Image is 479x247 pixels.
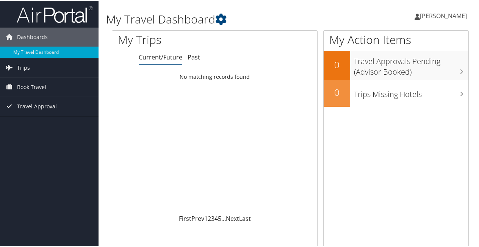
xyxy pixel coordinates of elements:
[188,52,200,61] a: Past
[324,58,350,70] h2: 0
[218,214,221,222] a: 5
[354,52,468,77] h3: Travel Approvals Pending (Advisor Booked)
[118,31,226,47] h1: My Trips
[324,31,468,47] h1: My Action Items
[239,214,251,222] a: Last
[354,84,468,99] h3: Trips Missing Hotels
[112,69,317,83] td: No matching records found
[17,58,30,77] span: Trips
[324,85,350,98] h2: 0
[415,4,474,27] a: [PERSON_NAME]
[214,214,218,222] a: 4
[420,11,467,19] span: [PERSON_NAME]
[17,5,92,23] img: airportal-logo.png
[17,77,46,96] span: Book Travel
[179,214,191,222] a: First
[139,52,182,61] a: Current/Future
[324,80,468,106] a: 0Trips Missing Hotels
[221,214,226,222] span: …
[208,214,211,222] a: 2
[106,11,352,27] h1: My Travel Dashboard
[191,214,204,222] a: Prev
[211,214,214,222] a: 3
[17,27,48,46] span: Dashboards
[324,50,468,79] a: 0Travel Approvals Pending (Advisor Booked)
[226,214,239,222] a: Next
[204,214,208,222] a: 1
[17,96,57,115] span: Travel Approval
